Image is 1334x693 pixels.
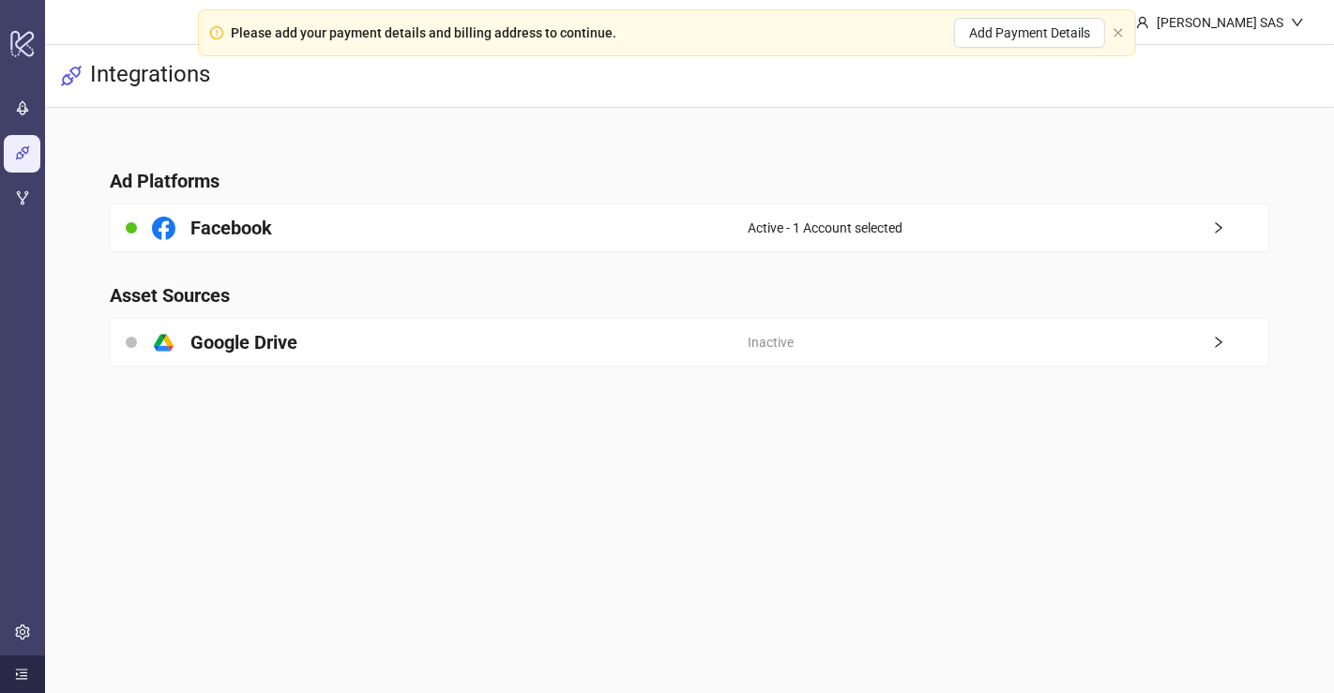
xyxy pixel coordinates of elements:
[110,282,1269,309] h4: Asset Sources
[969,25,1090,40] span: Add Payment Details
[190,215,272,241] h4: Facebook
[190,329,297,355] h4: Google Drive
[954,18,1105,48] button: Add Payment Details
[1136,16,1149,29] span: user
[15,190,30,205] span: fork
[15,668,28,681] span: menu-unfold
[1291,16,1304,29] span: down
[748,218,902,238] span: Active - 1 Account selected
[1212,336,1268,349] span: right
[1113,27,1124,39] button: close
[1149,12,1291,33] div: [PERSON_NAME] SAS
[110,318,1269,367] a: Google DriveInactiveright
[110,203,1269,252] a: FacebookActive - 1 Account selectedright
[110,168,1269,194] h4: Ad Platforms
[60,65,83,87] span: api
[210,26,223,39] span: exclamation-circle
[90,60,210,92] h3: Integrations
[1212,221,1268,234] span: right
[1113,27,1124,38] span: close
[748,332,794,353] span: Inactive
[231,23,616,43] div: Please add your payment details and billing address to continue.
